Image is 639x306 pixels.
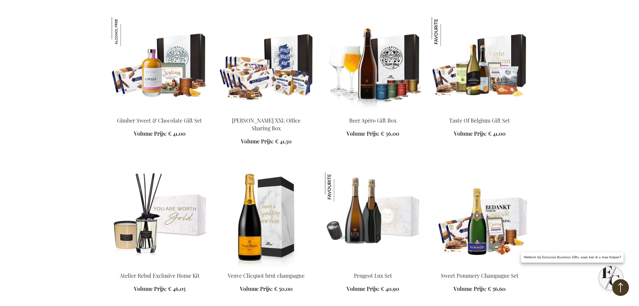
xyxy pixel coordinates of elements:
a: Volume Prijs: € 46,05 [134,285,185,293]
a: Volume Prijs: € 41,00 [134,130,185,138]
span: € 36,00 [381,130,399,137]
a: Jules Destrooper XXL Office Sharing Box [218,108,314,115]
span: Volume Prijs: [240,285,273,292]
img: Veuve cliquot gift tube [218,172,314,266]
a: Taste Of Belgium Gift Set [449,117,510,124]
a: Volume Prijs: € 41,00 [454,130,505,138]
a: Atelier Rebul Exclusive Home Kit [112,264,208,270]
img: Taste Of Belgium Gift Set [432,17,461,46]
img: Peugeot Lux Set [325,172,354,201]
img: Atelier Rebul Exclusive Home Kit [112,172,208,266]
a: Volume Prijs: € 50,00 [240,285,292,293]
a: Sweet Pommery Champagne Set [432,264,528,270]
a: Veuve cliquot gift tube [218,264,314,270]
span: € 50,00 [274,285,292,292]
span: Volume Prijs: [347,130,379,137]
a: Volume Prijs: € 36,00 [347,130,399,138]
span: Volume Prijs: [134,285,167,292]
a: Volume Prijs: € 40,90 [347,285,399,293]
span: Volume Prijs: [454,130,487,137]
a: [PERSON_NAME] XXL Office Sharing Box [232,117,301,132]
span: Volume Prijs: [134,130,167,137]
a: Beer Apéro Gift Box [349,117,396,124]
img: Sweet Pommery Champagne Set [432,172,528,266]
span: € 56,60 [488,285,505,292]
span: € 41,00 [168,130,185,137]
img: Gimber Sweet & Chocolate Gift Set [112,17,208,111]
img: Beer Apéro Gift Box [325,17,421,111]
a: Veuve Clicquot brut champagne [228,272,305,279]
a: Taste Of Belgium Gift Set Taste Of Belgium Gift Set [432,108,528,115]
a: Peugeot Lux Set [354,272,392,279]
a: Beer Apéro Gift Box [325,108,421,115]
img: EB-PKT-PEUG-CHAM-LUX [325,172,421,266]
a: Sweet Pommery Champagne Set [441,272,519,279]
img: Jules Destrooper XXL Office Sharing Box [218,17,314,111]
span: € 41,00 [488,130,505,137]
a: Gimber Sweet & Chocolate Gift Set Gimber Sweet & Chocolate Gift Set [112,108,208,115]
a: Atelier Rebul Exclusive Home Kit [120,272,200,279]
span: € 41,30 [275,138,291,145]
img: Gimber Sweet & Chocolate Gift Set [112,17,141,46]
span: Volume Prijs: [347,285,379,292]
img: Taste Of Belgium Gift Set [432,17,528,111]
span: Volume Prijs: [454,285,486,292]
span: Volume Prijs: [241,138,274,145]
span: € 46,05 [168,285,185,292]
a: EB-PKT-PEUG-CHAM-LUX Peugeot Lux Set [325,264,421,270]
span: € 40,90 [381,285,399,292]
a: Volume Prijs: € 56,60 [454,285,505,293]
a: Volume Prijs: € 41,30 [241,138,291,145]
a: Gimber Sweet & Chocolate Gift Set [117,117,202,124]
